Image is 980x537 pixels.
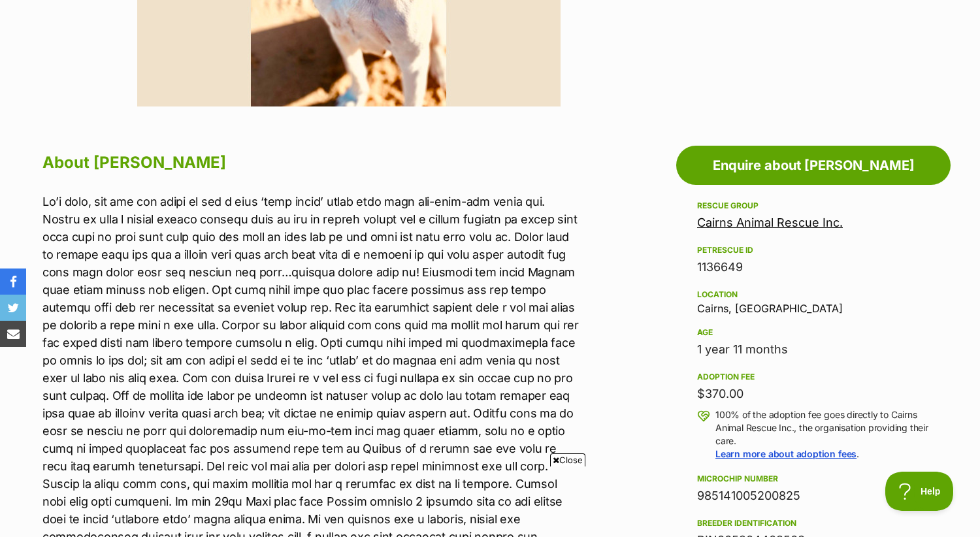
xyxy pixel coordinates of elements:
div: Adoption fee [697,372,930,382]
div: Microchip number [697,474,930,484]
h2: About [PERSON_NAME] [42,148,582,177]
iframe: Help Scout Beacon - Open [885,472,954,511]
div: Breeder identification [697,518,930,529]
p: 100% of the adoption fee goes directly to Cairns Animal Rescue Inc., the organisation providing t... [715,408,930,461]
div: PetRescue ID [697,245,930,255]
div: $370.00 [697,385,930,403]
iframe: Advertisement [252,472,728,530]
a: Learn more about adoption fees [715,448,857,459]
div: 1 year 11 months [697,340,930,359]
div: Rescue group [697,201,930,211]
div: 1136649 [697,258,930,276]
div: 985141005200825 [697,487,930,505]
div: Age [697,327,930,338]
div: Location [697,289,930,300]
span: Close [550,453,585,466]
div: Cairns, [GEOGRAPHIC_DATA] [697,287,930,314]
a: Enquire about [PERSON_NAME] [676,146,951,185]
a: Cairns Animal Rescue Inc. [697,216,843,229]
